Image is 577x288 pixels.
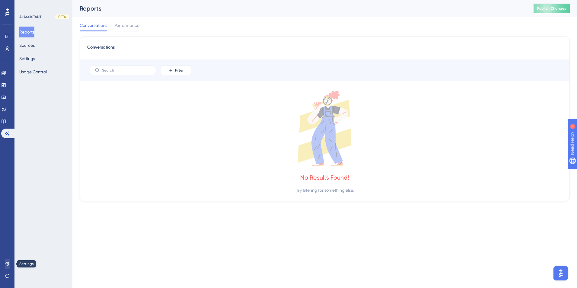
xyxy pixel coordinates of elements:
[42,3,44,8] div: 4
[80,4,518,13] div: Reports
[161,66,191,75] button: Filter
[19,53,35,64] button: Settings
[19,66,47,77] button: Usage Control
[300,173,349,182] div: No Results Found!
[537,6,566,11] span: Publish Changes
[87,44,115,55] span: Conversations
[534,4,570,13] button: Publish Changes
[114,22,139,29] span: Performance
[19,40,35,51] button: Sources
[80,22,107,29] span: Conversations
[14,2,38,9] span: Need Help?
[19,27,34,37] button: Reports
[19,14,41,19] div: AI ASSISTANT
[55,14,69,19] div: BETA
[102,68,151,72] input: Search
[552,264,570,282] iframe: UserGuiding AI Assistant Launcher
[296,187,354,194] div: Try filtering for something else.
[175,68,183,73] span: Filter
